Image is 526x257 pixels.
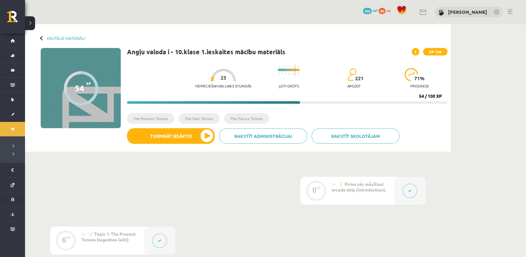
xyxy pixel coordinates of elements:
h1: Angļu valoda i - 10.klase 1.ieskaites mācību materiāls [127,48,285,55]
img: icon-short-line-57e1e144782c952c97e751825c79c345078a6d821885a25fce030b3d8c18986b.svg [279,66,280,67]
a: [PERSON_NAME] [448,9,487,15]
span: xp [386,8,391,13]
img: icon-short-line-57e1e144782c952c97e751825c79c345078a6d821885a25fce030b3d8c18986b.svg [289,66,289,67]
p: apgūst [347,84,361,88]
img: icon-short-line-57e1e144782c952c97e751825c79c345078a6d821885a25fce030b3d8c18986b.svg [285,66,286,67]
img: Megija Simsone [438,9,444,16]
span: 📝 Topic 1. The Present Tenses (tagadnes laiki) [81,231,136,242]
img: icon-short-line-57e1e144782c952c97e751825c79c345078a6d821885a25fce030b3d8c18986b.svg [279,73,280,74]
span: 221 [355,76,364,81]
div: 0 [312,187,317,193]
button: Turpināt iesākto [127,128,215,144]
img: students-c634bb4e5e11cddfef0936a35e636f08e4e9abd3cc4e673bd6f9a4125e45ecb1.svg [347,68,356,81]
div: 54 [75,83,84,93]
span: mP [373,8,378,13]
span: 102 [363,8,372,14]
img: icon-short-line-57e1e144782c952c97e751825c79c345078a6d821885a25fce030b3d8c18986b.svg [289,73,289,74]
span: #2 [81,232,86,237]
img: icon-short-line-57e1e144782c952c97e751825c79c345078a6d821885a25fce030b3d8c18986b.svg [285,73,286,74]
span: 40 [379,8,386,14]
div: 6 [62,237,66,243]
a: Rakstīt administrācijai [219,128,307,144]
span: 23 [221,75,226,81]
div: XP [66,236,71,239]
p: progress [410,84,429,88]
a: Digitālie materiāli [47,36,85,40]
p: Ļoti grūts [279,84,299,88]
a: Rakstīt skolotājam [312,128,399,144]
li: The Present Tenses [127,113,174,124]
img: icon-progress-161ccf0a02000e728c5f80fcf4c31c7af3da0e1684b2b1d7c360e028c24a22f1.svg [405,68,418,81]
div: XP [317,186,321,190]
li: The Future Tenses [224,113,269,124]
a: Rīgas 1. Tālmācības vidusskola [7,11,25,27]
span: 💡 Pirms sāc mācīties! Ievada daļa (introduction). [332,181,386,192]
img: icon-short-line-57e1e144782c952c97e751825c79c345078a6d821885a25fce030b3d8c18986b.svg [282,66,283,67]
span: XP 100 [423,48,447,55]
p: Nepieciešamais laiks stundās [195,84,251,88]
a: 40 xp [379,8,394,13]
span: 71 % [414,76,425,81]
li: The Past Tenses [179,113,220,124]
span: #1 [332,182,336,187]
img: icon-short-line-57e1e144782c952c97e751825c79c345078a6d821885a25fce030b3d8c18986b.svg [282,73,283,74]
span: XP [86,81,91,86]
a: 102 mP [363,8,378,13]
